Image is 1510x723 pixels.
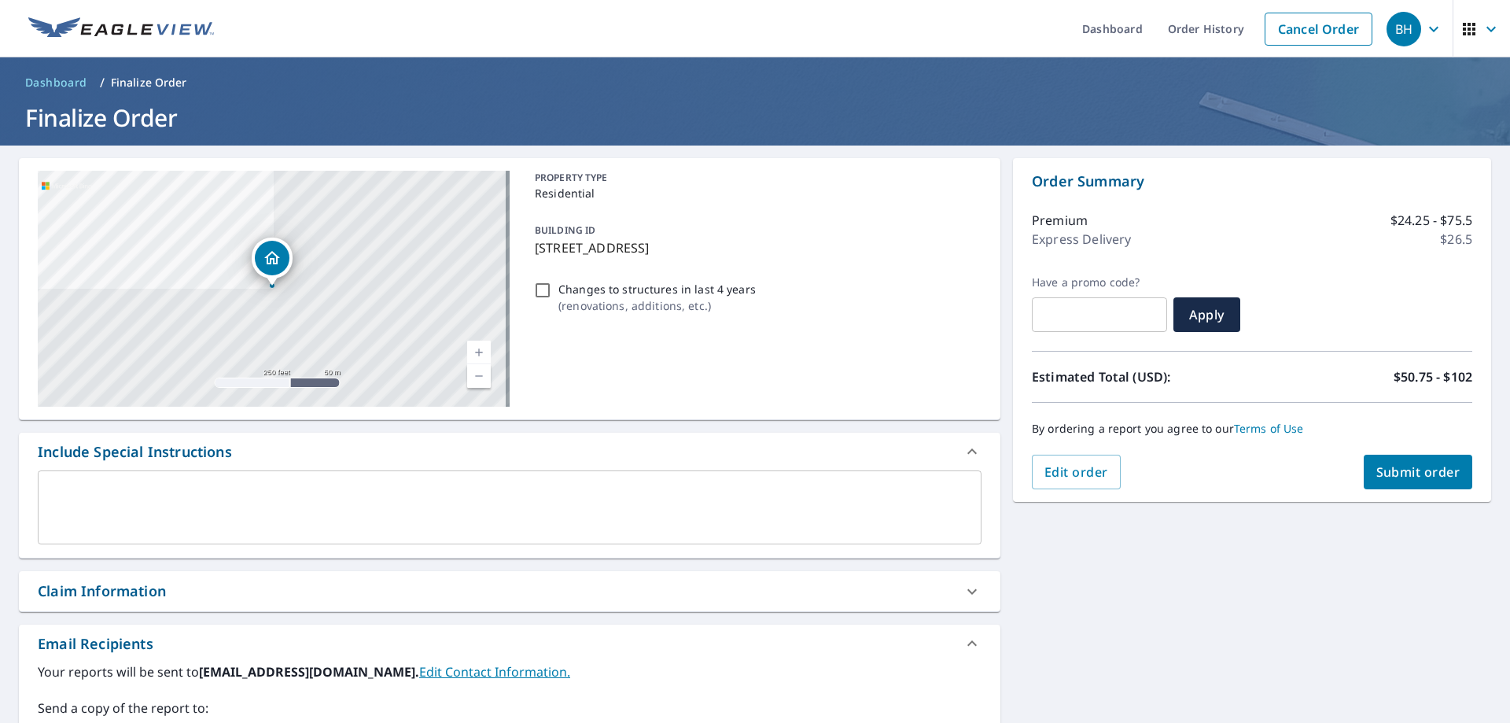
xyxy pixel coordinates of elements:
[38,633,153,655] div: Email Recipients
[1032,230,1131,249] p: Express Delivery
[1032,455,1121,489] button: Edit order
[1032,275,1167,290] label: Have a promo code?
[1376,463,1460,481] span: Submit order
[558,281,756,297] p: Changes to structures in last 4 years
[1364,455,1473,489] button: Submit order
[19,70,1491,95] nav: breadcrumb
[1044,463,1108,481] span: Edit order
[19,571,1000,611] div: Claim Information
[1186,306,1228,323] span: Apply
[19,70,94,95] a: Dashboard
[1173,297,1240,332] button: Apply
[467,364,491,388] a: Current Level 17, Zoom Out
[535,223,595,237] p: BUILDING ID
[38,699,981,717] label: Send a copy of the report to:
[199,663,419,681] b: [EMAIL_ADDRESS][DOMAIN_NAME].
[28,17,214,41] img: EV Logo
[25,75,87,90] span: Dashboard
[1032,211,1088,230] p: Premium
[100,73,105,92] li: /
[1265,13,1372,46] a: Cancel Order
[38,662,981,681] label: Your reports will be sent to
[1394,367,1472,386] p: $50.75 - $102
[1032,422,1472,436] p: By ordering a report you agree to our
[19,101,1491,134] h1: Finalize Order
[252,238,293,286] div: Dropped pin, building 1, Residential property, 425 218th Ave NE Sammamish, WA 98074
[1032,171,1472,192] p: Order Summary
[1032,367,1252,386] p: Estimated Total (USD):
[558,297,756,314] p: ( renovations, additions, etc. )
[1390,211,1472,230] p: $24.25 - $75.5
[535,171,975,185] p: PROPERTY TYPE
[111,75,187,90] p: Finalize Order
[1440,230,1472,249] p: $26.5
[419,663,570,681] a: EditContactInfo
[535,185,975,201] p: Residential
[467,341,491,364] a: Current Level 17, Zoom In
[38,581,166,602] div: Claim Information
[1234,421,1304,436] a: Terms of Use
[19,433,1000,470] div: Include Special Instructions
[19,625,1000,662] div: Email Recipients
[535,238,975,257] p: [STREET_ADDRESS]
[1387,12,1421,46] div: BH
[38,441,232,463] div: Include Special Instructions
